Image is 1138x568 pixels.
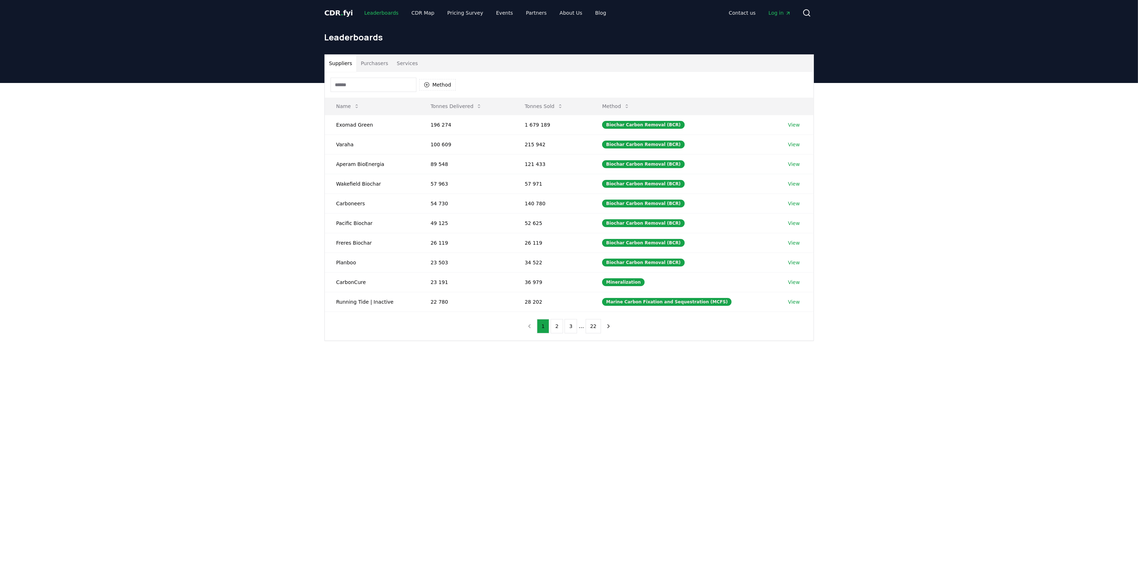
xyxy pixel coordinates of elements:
[513,154,591,174] td: 121 433
[602,141,684,148] div: Biochar Carbon Removal (BCR)
[788,259,800,266] a: View
[425,99,488,113] button: Tonnes Delivered
[419,134,513,154] td: 100 609
[325,292,419,312] td: Running Tide | Inactive
[551,319,563,333] button: 2
[596,99,635,113] button: Method
[513,174,591,194] td: 57 971
[325,272,419,292] td: CarbonCure
[490,6,519,19] a: Events
[325,115,419,134] td: Exomad Green
[586,319,601,333] button: 22
[788,298,800,305] a: View
[578,322,584,330] li: ...
[723,6,796,19] nav: Main
[602,319,615,333] button: next page
[441,6,489,19] a: Pricing Survey
[602,239,684,247] div: Biochar Carbon Removal (BCR)
[419,213,513,233] td: 49 125
[788,141,800,148] a: View
[325,233,419,253] td: Freres Biochar
[520,6,552,19] a: Partners
[341,9,343,17] span: .
[519,99,569,113] button: Tonnes Sold
[419,233,513,253] td: 26 119
[763,6,796,19] a: Log in
[788,121,800,128] a: View
[358,6,404,19] a: Leaderboards
[513,233,591,253] td: 26 119
[513,272,591,292] td: 36 979
[325,55,357,72] button: Suppliers
[602,121,684,129] div: Biochar Carbon Removal (BCR)
[602,160,684,168] div: Biochar Carbon Removal (BCR)
[356,55,392,72] button: Purchasers
[419,115,513,134] td: 196 274
[331,99,365,113] button: Name
[419,174,513,194] td: 57 963
[788,200,800,207] a: View
[788,239,800,246] a: View
[788,220,800,227] a: View
[768,9,791,16] span: Log in
[419,253,513,272] td: 23 503
[324,8,353,18] a: CDR.fyi
[602,298,732,306] div: Marine Carbon Fixation and Sequestration (MCFS)
[602,219,684,227] div: Biochar Carbon Removal (BCR)
[419,154,513,174] td: 89 548
[565,319,577,333] button: 3
[324,31,814,43] h1: Leaderboards
[788,180,800,187] a: View
[325,194,419,213] td: Carboneers
[358,6,612,19] nav: Main
[788,161,800,168] a: View
[513,194,591,213] td: 140 780
[513,292,591,312] td: 28 202
[513,253,591,272] td: 34 522
[325,213,419,233] td: Pacific Biochar
[602,278,645,286] div: Mineralization
[419,194,513,213] td: 54 730
[513,134,591,154] td: 215 942
[513,213,591,233] td: 52 625
[537,319,550,333] button: 1
[554,6,588,19] a: About Us
[392,55,422,72] button: Services
[324,9,353,17] span: CDR fyi
[406,6,440,19] a: CDR Map
[788,279,800,286] a: View
[419,272,513,292] td: 23 191
[723,6,761,19] a: Contact us
[325,174,419,194] td: Wakefield Biochar
[419,292,513,312] td: 22 780
[325,154,419,174] td: Aperam BioEnergia
[513,115,591,134] td: 1 679 189
[590,6,612,19] a: Blog
[325,253,419,272] td: Planboo
[325,134,419,154] td: Varaha
[602,200,684,207] div: Biochar Carbon Removal (BCR)
[602,180,684,188] div: Biochar Carbon Removal (BCR)
[602,259,684,266] div: Biochar Carbon Removal (BCR)
[419,79,456,90] button: Method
